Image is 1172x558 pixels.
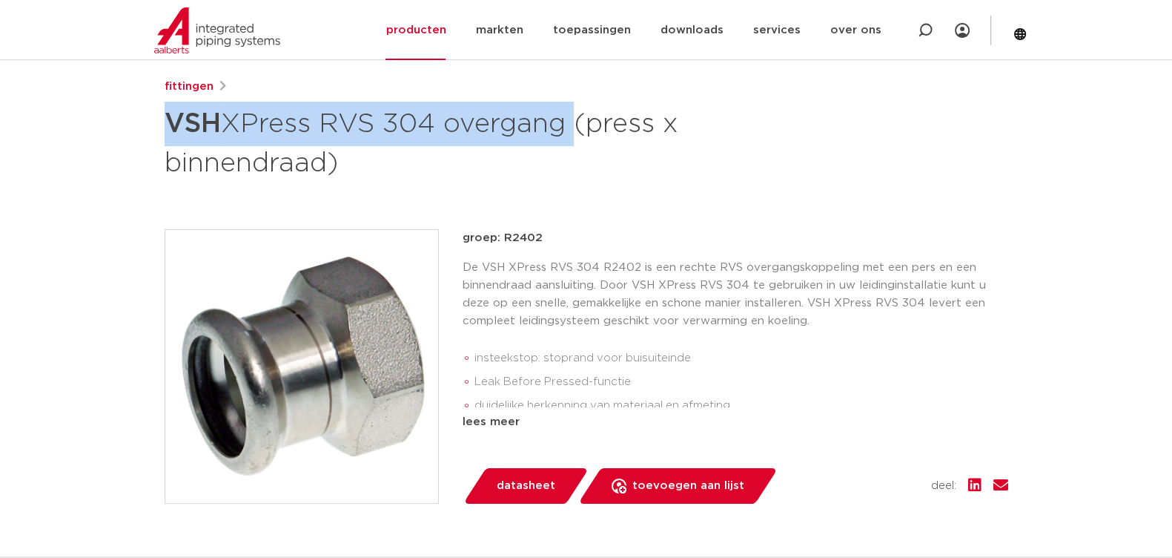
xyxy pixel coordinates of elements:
[165,78,213,96] a: fittingen
[165,102,721,182] h1: XPress RVS 304 overgang (press x binnendraad)
[474,394,1008,418] li: duidelijke herkenning van materiaal en afmeting
[463,468,589,504] a: datasheet
[497,474,555,498] span: datasheet
[463,413,1008,431] div: lees meer
[474,370,1008,394] li: Leak Before Pressed-functie
[931,477,956,495] span: deel:
[463,259,1008,330] p: De VSH XPress RVS 304 R2402 is een rechte RVS overgangskoppeling met een pers en een binnendraad ...
[474,347,1008,370] li: insteekstop: stoprand voor buisuiteinde
[165,230,438,503] img: Product Image for VSH XPress RVS 304 overgang (press x binnendraad)
[165,111,221,137] strong: VSH
[632,474,744,498] span: toevoegen aan lijst
[463,229,1008,247] p: groep: R2402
